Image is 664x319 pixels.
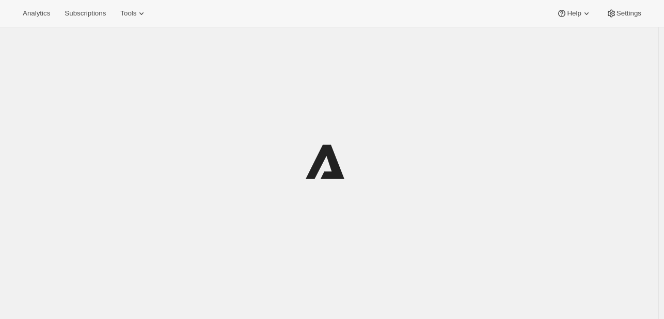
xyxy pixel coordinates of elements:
[567,9,581,18] span: Help
[550,6,597,21] button: Help
[23,9,50,18] span: Analytics
[600,6,647,21] button: Settings
[65,9,106,18] span: Subscriptions
[616,9,641,18] span: Settings
[17,6,56,21] button: Analytics
[58,6,112,21] button: Subscriptions
[114,6,153,21] button: Tools
[120,9,136,18] span: Tools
